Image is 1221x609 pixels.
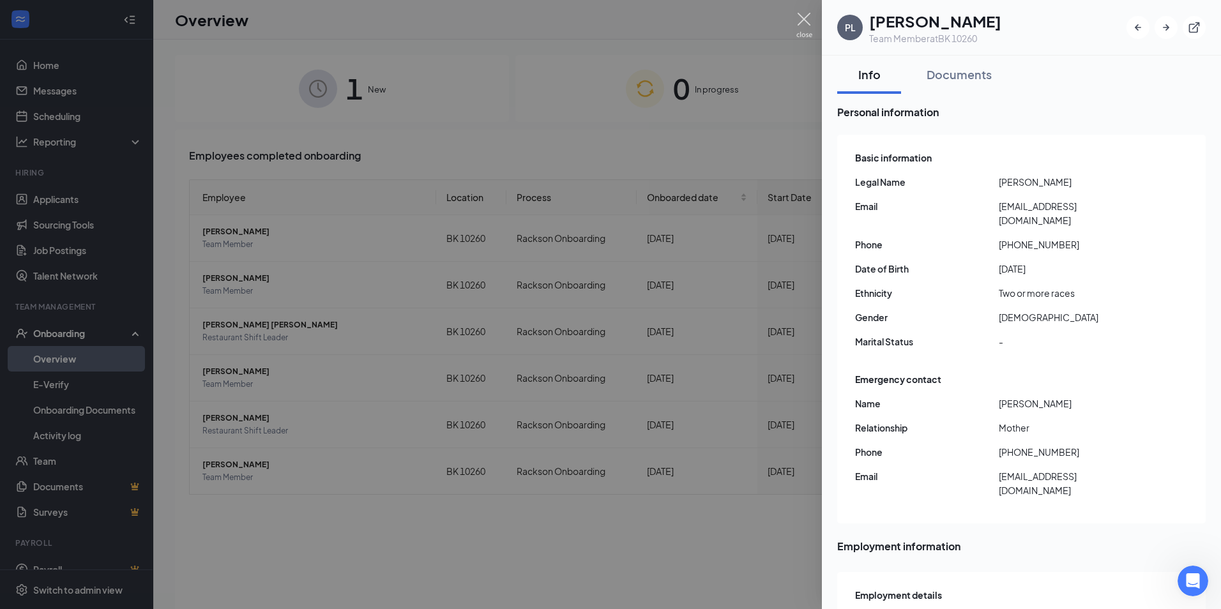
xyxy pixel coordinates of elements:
[999,310,1142,324] span: [DEMOGRAPHIC_DATA]
[1132,21,1144,34] svg: ArrowLeftNew
[1160,21,1172,34] svg: ArrowRight
[999,421,1142,435] span: Mother
[845,21,856,34] div: PL
[999,469,1142,497] span: [EMAIL_ADDRESS][DOMAIN_NAME]
[837,104,1206,120] span: Personal information
[855,588,942,602] span: Employment details
[1183,16,1206,39] button: ExternalLink
[855,372,941,386] span: Emergency contact
[999,175,1142,189] span: [PERSON_NAME]
[869,10,1001,32] h1: [PERSON_NAME]
[855,421,999,435] span: Relationship
[999,396,1142,410] span: [PERSON_NAME]
[855,335,999,349] span: Marital Status
[1178,566,1208,596] iframe: Intercom live chat
[927,66,992,82] div: Documents
[855,199,999,213] span: Email
[855,151,932,165] span: Basic information
[999,262,1142,276] span: [DATE]
[1188,21,1201,34] svg: ExternalLink
[1126,16,1149,39] button: ArrowLeftNew
[855,310,999,324] span: Gender
[999,286,1142,300] span: Two or more races
[999,335,1142,349] span: -
[855,175,999,189] span: Legal Name
[855,396,999,410] span: Name
[999,199,1142,227] span: [EMAIL_ADDRESS][DOMAIN_NAME]
[855,262,999,276] span: Date of Birth
[850,66,888,82] div: Info
[999,445,1142,459] span: [PHONE_NUMBER]
[855,469,999,483] span: Email
[999,237,1142,252] span: [PHONE_NUMBER]
[855,445,999,459] span: Phone
[837,538,1206,554] span: Employment information
[1155,16,1178,39] button: ArrowRight
[869,32,1001,45] div: Team Member at BK 10260
[855,237,999,252] span: Phone
[855,286,999,300] span: Ethnicity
